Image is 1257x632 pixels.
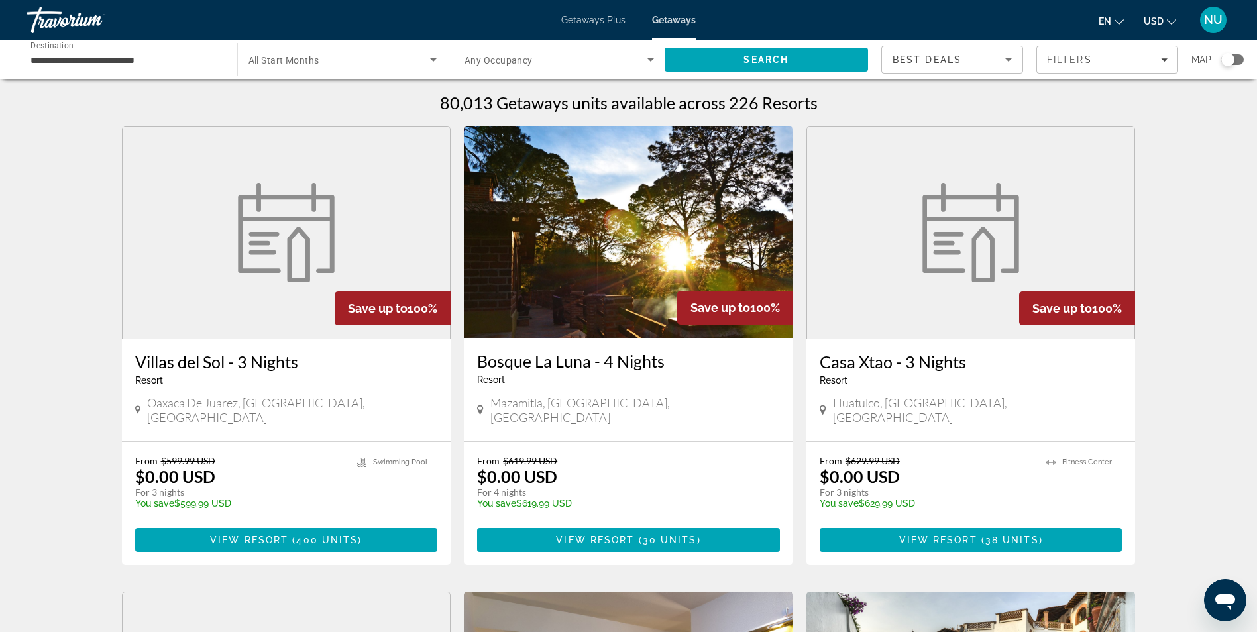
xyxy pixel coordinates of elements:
[440,93,818,113] h1: 80,013 Getaways units available across 226 Resorts
[477,498,516,509] span: You save
[135,455,158,466] span: From
[1032,301,1092,315] span: Save up to
[743,54,789,65] span: Search
[634,535,700,545] span: ( )
[503,455,557,466] span: $619.99 USD
[893,52,1012,68] mat-select: Sort by
[665,48,869,72] button: Search
[147,395,437,425] span: Oaxaca de Juarez, [GEOGRAPHIC_DATA], [GEOGRAPHIC_DATA]
[30,52,220,68] input: Select destination
[893,54,961,65] span: Best Deals
[135,352,438,372] a: Villas del Sol - 3 Nights
[477,498,767,509] p: $619.99 USD
[820,375,847,386] span: Resort
[464,126,793,338] img: Bosque La Luna - 4 Nights
[1144,16,1164,26] span: USD
[820,486,1034,498] p: For 3 nights
[1019,291,1135,325] div: 100%
[477,486,767,498] p: For 4 nights
[820,498,859,509] span: You save
[1191,50,1211,69] span: Map
[1144,11,1176,30] button: Change currency
[820,466,900,486] p: $0.00 USD
[1196,6,1230,34] button: User Menu
[490,395,780,425] span: Mazamitla, [GEOGRAPHIC_DATA], [GEOGRAPHIC_DATA]
[477,374,505,385] span: Resort
[477,351,780,371] a: Bosque La Luna - 4 Nights
[1204,13,1223,26] span: NU
[161,455,215,466] span: $599.99 USD
[820,498,1034,509] p: $629.99 USD
[690,301,750,315] span: Save up to
[30,40,74,50] span: Destination
[1036,46,1178,74] button: Filters
[296,535,358,545] span: 400 units
[833,395,1122,425] span: Huatulco, [GEOGRAPHIC_DATA], [GEOGRAPHIC_DATA]
[477,466,557,486] p: $0.00 USD
[899,535,977,545] span: View Resort
[820,455,842,466] span: From
[248,55,319,66] span: All Start Months
[1047,54,1092,65] span: Filters
[27,3,159,37] a: Travorium
[122,126,451,339] a: Villas del Sol - 3 Nights
[135,528,438,552] button: View Resort(400 units)
[846,455,900,466] span: $629.99 USD
[652,15,696,25] a: Getaways
[820,528,1122,552] button: View Resort(38 units)
[556,535,634,545] span: View Resort
[1099,11,1124,30] button: Change language
[135,466,215,486] p: $0.00 USD
[1062,458,1112,466] span: Fitness Center
[806,126,1136,339] a: Casa Xtao - 3 Nights
[135,498,345,509] p: $599.99 USD
[210,535,288,545] span: View Resort
[820,352,1122,372] a: Casa Xtao - 3 Nights
[465,55,533,66] span: Any Occupancy
[643,535,697,545] span: 30 units
[1204,579,1246,621] iframe: Button to launch messaging window
[977,535,1043,545] span: ( )
[288,535,362,545] span: ( )
[373,458,427,466] span: Swimming Pool
[348,301,408,315] span: Save up to
[135,486,345,498] p: For 3 nights
[1099,16,1111,26] span: en
[677,291,793,325] div: 100%
[335,291,451,325] div: 100%
[477,528,780,552] button: View Resort(30 units)
[135,498,174,509] span: You save
[914,183,1027,282] img: Casa Xtao - 3 Nights
[135,375,163,386] span: Resort
[477,455,500,466] span: From
[561,15,626,25] a: Getaways Plus
[985,535,1039,545] span: 38 units
[230,183,343,282] img: Villas del Sol - 3 Nights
